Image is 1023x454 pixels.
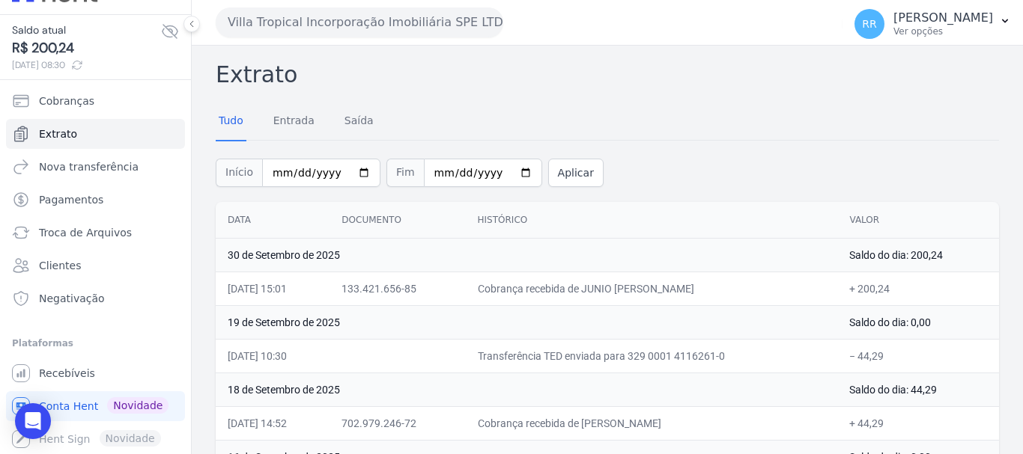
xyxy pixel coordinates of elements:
span: Fim [386,159,424,187]
button: RR [PERSON_NAME] Ver opções [843,3,1023,45]
a: Extrato [6,119,185,149]
span: Clientes [39,258,81,273]
td: Saldo do dia: 200,24 [837,238,999,272]
td: Transferência TED enviada para 329 0001 4116261-0 [466,339,838,372]
td: 702.979.246-72 [330,406,465,440]
td: 133.421.656-85 [330,272,465,305]
td: [DATE] 10:30 [216,339,330,372]
td: + 200,24 [837,272,999,305]
td: Saldo do dia: 44,29 [837,372,999,406]
td: Cobrança recebida de [PERSON_NAME] [466,406,838,440]
span: Pagamentos [39,192,103,207]
td: 30 de Setembro de 2025 [216,238,837,272]
td: 18 de Setembro de 2025 [216,372,837,406]
a: Entrada [270,102,318,141]
h2: Extrato [216,58,999,91]
span: [DATE] 08:30 [12,58,161,72]
span: Troca de Arquivos [39,225,132,240]
th: Data [216,202,330,239]
a: Cobranças [6,86,185,116]
td: Cobrança recebida de JUNIO [PERSON_NAME] [466,272,838,305]
span: Recebíveis [39,366,95,381]
button: Aplicar [548,159,604,187]
p: Ver opções [893,25,993,37]
span: Cobranças [39,93,94,108]
a: Conta Hent Novidade [6,391,185,421]
td: [DATE] 15:01 [216,272,330,305]
span: Início [216,159,262,187]
th: Valor [837,202,999,239]
span: Saldo atual [12,22,161,38]
span: Nova transferência [39,159,139,174]
p: [PERSON_NAME] [893,10,993,25]
div: Open Intercom Messenger [15,403,51,439]
a: Troca de Arquivos [6,218,185,248]
a: Negativação [6,283,185,313]
a: Saída [341,102,377,141]
span: RR [862,19,876,29]
a: Nova transferência [6,152,185,182]
span: R$ 200,24 [12,38,161,58]
td: 19 de Setembro de 2025 [216,305,837,339]
span: Negativação [39,291,105,306]
a: Clientes [6,251,185,280]
span: Conta Hent [39,399,98,414]
th: Histórico [466,202,838,239]
nav: Sidebar [12,86,179,454]
td: [DATE] 14:52 [216,406,330,440]
td: − 44,29 [837,339,999,372]
a: Pagamentos [6,185,185,215]
a: Tudo [216,102,246,141]
button: Villa Tropical Incorporação Imobiliária SPE LTDA [216,7,503,37]
td: + 44,29 [837,406,999,440]
span: Novidade [107,397,169,414]
div: Plataformas [12,334,179,352]
td: Saldo do dia: 0,00 [837,305,999,339]
a: Recebíveis [6,358,185,388]
span: Extrato [39,126,77,141]
th: Documento [330,202,465,239]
